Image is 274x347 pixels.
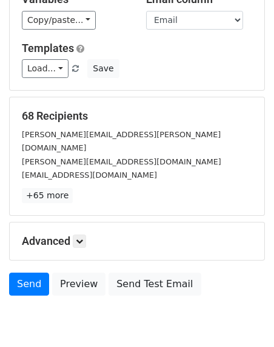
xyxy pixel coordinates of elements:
button: Save [87,59,119,78]
h5: 68 Recipients [22,109,252,123]
small: [EMAIL_ADDRESS][DOMAIN_NAME] [22,170,157,180]
iframe: Chat Widget [213,289,274,347]
a: Templates [22,42,74,54]
a: Preview [52,273,105,296]
small: [PERSON_NAME][EMAIL_ADDRESS][PERSON_NAME][DOMAIN_NAME] [22,130,221,153]
a: Send [9,273,49,296]
a: Load... [22,59,68,78]
a: Copy/paste... [22,11,96,30]
a: +65 more [22,188,73,203]
small: [PERSON_NAME][EMAIL_ADDRESS][DOMAIN_NAME] [22,157,221,166]
h5: Advanced [22,235,252,248]
a: Send Test Email [109,273,201,296]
